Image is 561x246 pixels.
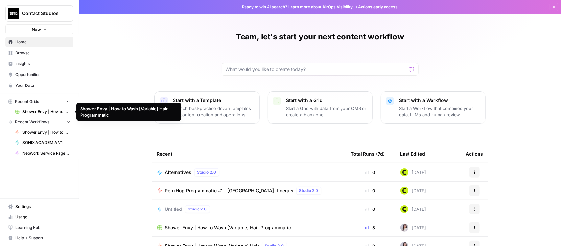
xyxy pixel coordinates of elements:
span: Learning Hub [15,225,70,231]
a: SONIX ACADEMIA V1 [12,137,73,148]
span: Studio 2.0 [299,188,318,194]
p: Start with a Template [173,97,254,104]
span: Peru Hop Programmatic #1 - [GEOGRAPHIC_DATA] Itinerary [165,187,294,194]
span: Shower Envy | How to Wash [Variable] Hair Programmatic [22,109,70,115]
span: NeoWork Service Pages v1 [22,150,70,156]
span: Help + Support [15,235,70,241]
input: What would you like to create today? [226,66,407,73]
span: Browse [15,50,70,56]
a: NeoWork Service Pages v1 [12,148,73,159]
img: 560uyxydqsirns3nghsu4imy0j2c [400,205,408,213]
p: Start a Workflow that combines your data, LLMs and human review [399,105,480,118]
div: [DATE] [400,168,426,176]
button: Start with a WorkflowStart a Workflow that combines your data, LLMs and human review [381,91,486,124]
a: Shower Envy | How to Wash [Variable] Hair Programmatic [12,107,73,117]
button: Recent Grids [5,97,73,107]
img: 560uyxydqsirns3nghsu4imy0j2c [400,168,408,176]
span: SONIX ACADEMIA V1 [22,140,70,146]
img: 560uyxydqsirns3nghsu4imy0j2c [400,187,408,195]
a: Learning Hub [5,222,73,233]
span: Untitled [165,206,182,212]
div: Last Edited [400,145,425,163]
img: Contact Studios Logo [8,8,19,19]
span: Actions early access [358,4,398,10]
button: Recent Workflows [5,117,73,127]
button: Start with a GridStart a Grid with data from your CMS or create a blank one [268,91,373,124]
a: Your Data [5,80,73,91]
span: Usage [15,214,70,220]
div: 5 [351,224,390,231]
a: Insights [5,59,73,69]
button: New [5,24,73,34]
p: Launch best-practice driven templates for content creation and operations [173,105,254,118]
a: Peru Hop Programmatic #1 - [GEOGRAPHIC_DATA] ItineraryStudio 2.0 [157,187,340,195]
div: [DATE] [400,187,426,195]
a: Shower Envy | How to Wash [Variable] Hair Programmatic [157,224,340,231]
button: Help + Support [5,233,73,243]
div: [DATE] [400,205,426,213]
div: Actions [466,145,483,163]
div: 0 [351,169,390,176]
a: Opportunities [5,69,73,80]
div: Recent [157,145,340,163]
a: Usage [5,212,73,222]
span: Settings [15,204,70,209]
span: Recent Workflows [15,119,49,125]
div: 0 [351,187,390,194]
a: Home [5,37,73,47]
a: AlternativesStudio 2.0 [157,168,340,176]
div: Total Runs (7d) [351,145,385,163]
span: Shower Envy | How to Wash [Variable] Hair Programmatic [165,224,291,231]
a: Browse [5,48,73,58]
a: Settings [5,201,73,212]
a: Shower Envy | How to Wash [Variable] Hair [12,127,73,137]
button: Start with a TemplateLaunch best-practice driven templates for content creation and operations [154,91,260,124]
p: Start with a Workflow [399,97,480,104]
div: Shower Envy | How to Wash [Variable] Hair Programmatic [80,105,177,118]
span: Your Data [15,83,70,88]
span: New [32,26,41,33]
a: Learn more [289,4,310,9]
span: Recent Grids [15,99,39,105]
button: Workspace: Contact Studios [5,5,73,22]
img: zhgx2stfgybxog1gahxdwjwfcylv [400,224,408,232]
h1: Team, let's start your next content workflow [236,32,404,42]
div: [DATE] [400,224,426,232]
span: Studio 2.0 [197,169,216,175]
span: Opportunities [15,72,70,78]
div: 0 [351,206,390,212]
a: UntitledStudio 2.0 [157,205,340,213]
span: Shower Envy | How to Wash [Variable] Hair [22,129,70,135]
p: Start a Grid with data from your CMS or create a blank one [286,105,367,118]
span: Insights [15,61,70,67]
span: Alternatives [165,169,192,176]
span: Home [15,39,70,45]
p: Start with a Grid [286,97,367,104]
span: Studio 2.0 [188,206,207,212]
span: Ready to win AI search? about AirOps Visibility [242,4,353,10]
span: Contact Studios [22,10,62,17]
